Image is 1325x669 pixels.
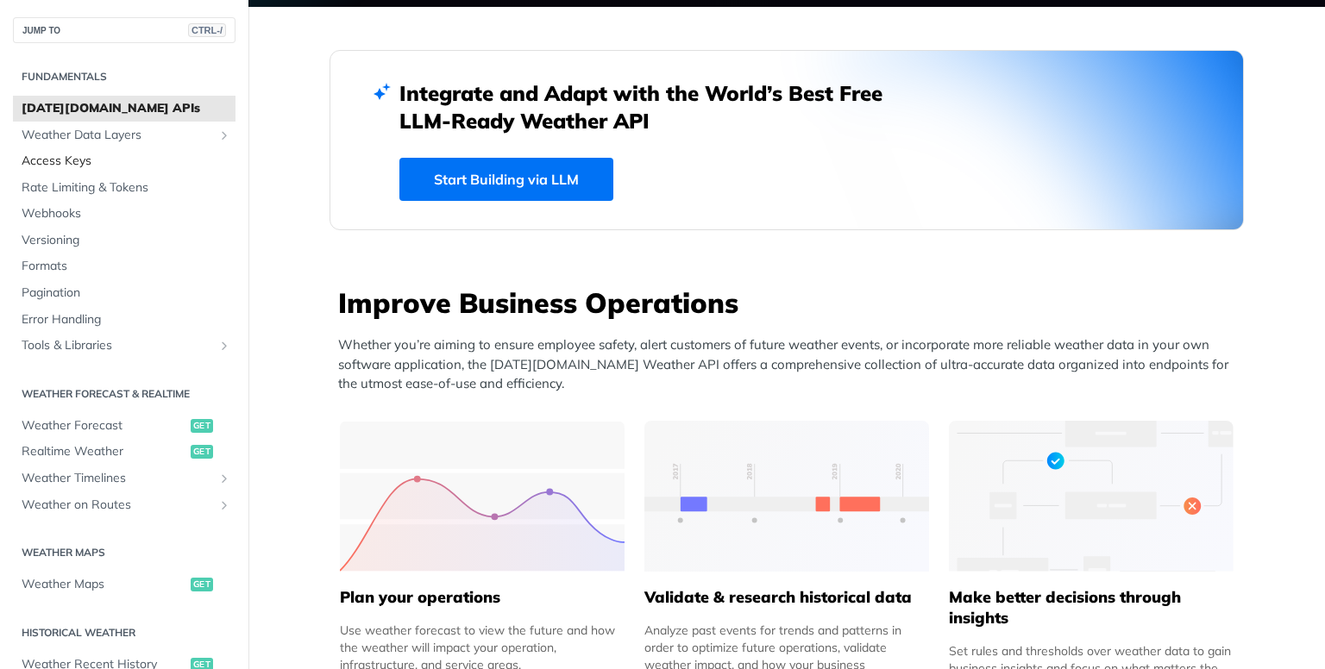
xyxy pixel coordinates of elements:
span: Versioning [22,232,231,249]
a: Tools & LibrariesShow subpages for Tools & Libraries [13,333,235,359]
span: get [191,419,213,433]
a: Weather TimelinesShow subpages for Weather Timelines [13,466,235,491]
a: Realtime Weatherget [13,439,235,465]
span: Weather Forecast [22,417,186,435]
a: Weather Forecastget [13,413,235,439]
span: Webhooks [22,205,231,222]
h2: Historical Weather [13,625,235,641]
span: Pagination [22,284,231,302]
button: Show subpages for Tools & Libraries [217,339,231,353]
a: Error Handling [13,307,235,333]
span: Weather on Routes [22,497,213,514]
a: Versioning [13,228,235,253]
span: CTRL-/ [188,23,226,37]
h3: Improve Business Operations [338,284,1244,322]
button: Show subpages for Weather Timelines [217,472,231,485]
p: Whether you’re aiming to ensure employee safety, alert customers of future weather events, or inc... [338,335,1244,394]
a: Start Building via LLM [399,158,613,201]
img: 39565e8-group-4962x.svg [340,421,625,572]
span: Weather Data Layers [22,127,213,144]
span: get [191,578,213,591]
button: JUMP TOCTRL-/ [13,17,235,43]
h2: Fundamentals [13,69,235,84]
h2: Weather Forecast & realtime [13,386,235,402]
h2: Integrate and Adapt with the World’s Best Free LLM-Ready Weather API [399,79,908,134]
span: get [191,445,213,459]
button: Show subpages for Weather on Routes [217,498,231,512]
h2: Weather Maps [13,545,235,560]
span: Weather Timelines [22,470,213,487]
a: Pagination [13,280,235,306]
h5: Plan your operations [340,587,625,608]
button: Show subpages for Weather Data Layers [217,128,231,142]
a: [DATE][DOMAIN_NAME] APIs [13,96,235,122]
span: Tools & Libraries [22,337,213,354]
a: Rate Limiting & Tokens [13,175,235,201]
span: Error Handling [22,311,231,328]
span: [DATE][DOMAIN_NAME] APIs [22,100,231,117]
a: Weather on RoutesShow subpages for Weather on Routes [13,492,235,518]
a: Webhooks [13,201,235,227]
h5: Make better decisions through insights [949,587,1234,628]
img: a22d113-group-496-32x.svg [949,421,1234,572]
span: Formats [22,258,231,275]
a: Weather Mapsget [13,572,235,597]
span: Weather Maps [22,576,186,593]
span: Access Keys [22,153,231,170]
span: Rate Limiting & Tokens [22,179,231,197]
a: Access Keys [13,148,235,174]
h5: Validate & research historical data [644,587,929,608]
a: Weather Data LayersShow subpages for Weather Data Layers [13,122,235,148]
img: 13d7ca0-group-496-2.svg [644,421,929,572]
span: Realtime Weather [22,443,186,460]
a: Formats [13,253,235,279]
